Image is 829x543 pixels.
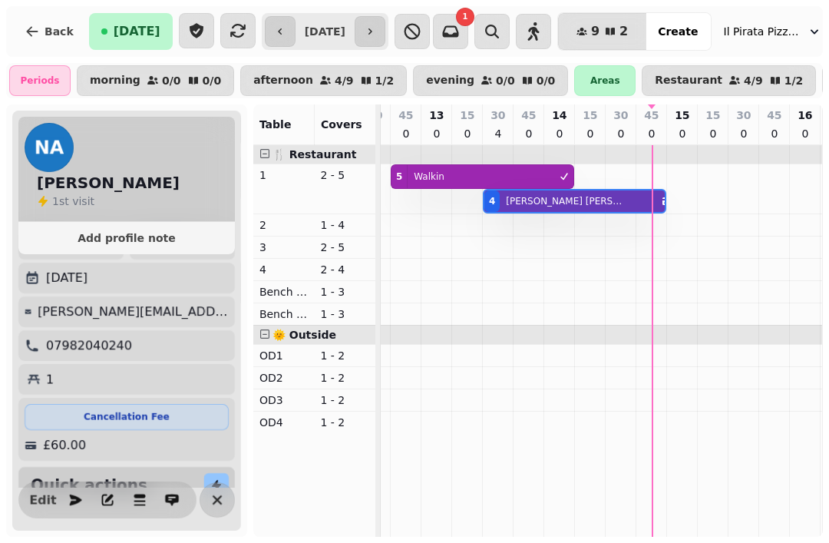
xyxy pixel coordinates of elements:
h2: Quick actions [31,475,147,496]
button: Create [646,13,710,50]
p: 0 [584,126,596,141]
p: Bench Left [259,284,309,300]
span: Table [259,118,292,131]
p: 45 [644,108,659,123]
button: afternoon4/91/2 [240,65,407,96]
div: 4 [489,195,495,207]
p: 1 - 3 [320,306,369,322]
p: 0 / 0 [203,75,222,86]
p: 0 [553,126,566,141]
p: 0 [461,126,474,141]
p: [PERSON_NAME] [PERSON_NAME] [506,195,624,207]
p: 45 [521,108,536,123]
p: 1 - 2 [320,392,369,408]
span: NA [35,138,64,157]
button: evening0/00/0 [413,65,568,96]
button: morning0/00/0 [77,65,234,96]
p: 07982040240 [46,336,132,355]
p: visit [52,194,94,209]
p: [PERSON_NAME][EMAIL_ADDRESS][PERSON_NAME][DOMAIN_NAME] [38,303,229,321]
p: £60.00 [43,436,86,455]
p: 1 / 2 [375,75,395,86]
p: 14 [552,108,566,123]
p: 4 [492,126,504,141]
button: Back [12,13,86,50]
span: Il Pirata Pizzata [724,24,801,39]
p: 30 [613,108,628,123]
span: Create [658,26,698,37]
p: 1 - 3 [320,284,369,300]
p: afternoon [253,74,313,87]
p: 1 - 2 [320,415,369,430]
button: Add profile note [25,228,229,248]
p: OD1 [259,348,309,363]
button: [DATE] [89,13,173,50]
p: 1 / 2 [784,75,804,86]
p: morning [90,74,140,87]
p: Bench Right [259,306,309,322]
p: 0 [768,126,781,141]
p: 0 / 0 [537,75,556,86]
p: 15 [460,108,474,123]
p: 0 [707,126,719,141]
p: 30 [368,108,382,123]
p: evening [426,74,474,87]
p: 3 [259,240,309,255]
p: 0 [799,126,811,141]
p: 0 [400,126,412,141]
div: Cancellation Fee [25,404,229,430]
p: 4 [259,262,309,277]
span: 1 [462,13,467,21]
p: 2 - 5 [320,240,369,255]
span: Covers [321,118,362,131]
p: 1 - 2 [320,370,369,386]
button: Restaurant4/91/2 [642,65,816,96]
span: st [59,195,72,207]
p: 15 [705,108,720,123]
div: Areas [574,65,636,96]
span: Edit [34,494,52,506]
p: OD2 [259,370,309,386]
p: 16 [798,108,812,123]
p: OD3 [259,392,309,408]
p: 4 / 9 [744,75,763,86]
p: 2 - 4 [320,262,369,277]
span: [DATE] [114,25,160,38]
p: 0 / 0 [162,75,181,86]
div: 5 [396,171,402,183]
p: 0 [615,126,627,141]
p: 45 [398,108,413,123]
span: Add profile note [37,233,216,243]
p: OD4 [259,415,309,430]
div: Periods [9,65,71,96]
p: 15 [583,108,597,123]
span: 🌞 Outside [272,329,336,341]
span: 2 [619,25,628,38]
p: 13 [429,108,444,123]
p: 1 [259,167,309,183]
p: 15 [675,108,689,123]
p: 2 [259,217,309,233]
p: Restaurant [655,74,722,87]
p: 0 [431,126,443,141]
span: Back [45,26,74,37]
p: 1 - 2 [320,348,369,363]
p: [DATE] [46,269,88,287]
p: 0 / 0 [496,75,515,86]
p: 30 [490,108,505,123]
p: 0 [738,126,750,141]
p: 0 [523,126,535,141]
p: 0 [646,126,658,141]
p: 1 - 4 [320,217,369,233]
button: Edit [28,485,58,515]
p: 1 [46,370,54,389]
span: 9 [591,25,599,38]
span: 1 [52,195,59,207]
button: 92 [558,13,646,50]
p: Walkin [414,171,444,183]
span: 🍴 Restaurant [272,148,357,161]
p: 45 [767,108,781,123]
p: 4 / 9 [335,75,354,86]
p: 2 - 5 [320,167,369,183]
p: 0 [676,126,689,141]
